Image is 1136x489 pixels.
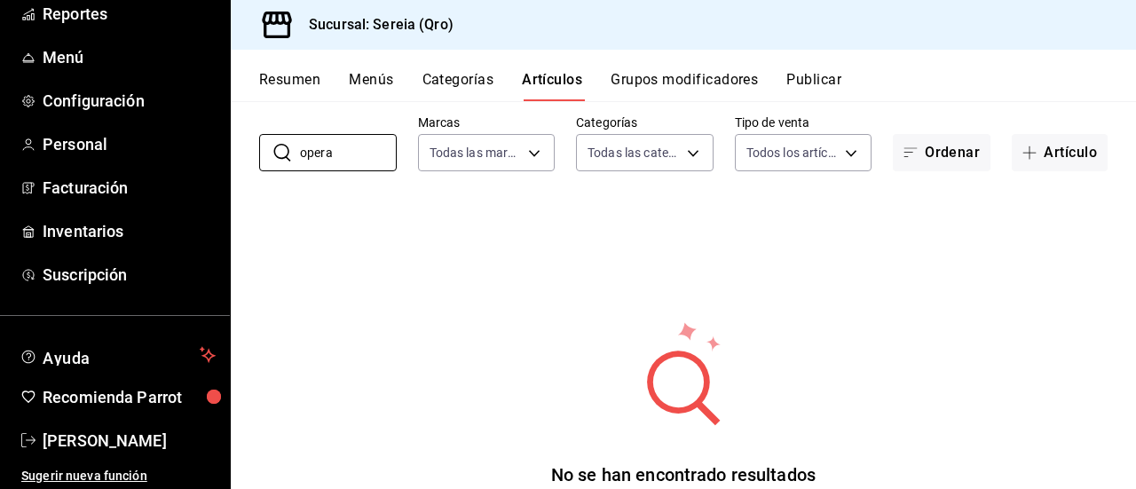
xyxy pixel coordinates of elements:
button: Publicar [786,71,841,101]
label: Marcas [418,116,556,129]
button: Artículo [1012,134,1108,171]
span: Reportes [43,2,216,26]
button: Resumen [259,71,320,101]
span: Menú [43,45,216,69]
label: Tipo de venta [735,116,872,129]
h3: Sucursal: Sereia (Qro) [295,14,454,35]
label: Categorías [576,116,714,129]
span: Sugerir nueva función [21,467,216,485]
div: navigation tabs [259,71,1136,101]
span: Todas las categorías, Sin categoría [588,144,681,162]
span: Todos los artículos [746,144,840,162]
span: Ayuda [43,344,193,366]
button: Artículos [522,71,582,101]
span: Personal [43,132,216,156]
button: Categorías [422,71,494,101]
span: Configuración [43,89,216,113]
button: Menús [349,71,393,101]
span: Facturación [43,176,216,200]
button: Ordenar [893,134,990,171]
span: Recomienda Parrot [43,385,216,409]
div: No se han encontrado resultados [484,461,883,488]
span: Todas las marcas, Sin marca [430,144,523,162]
input: Buscar artículo [300,135,397,170]
span: Suscripción [43,263,216,287]
span: [PERSON_NAME] [43,429,216,453]
span: Inventarios [43,219,216,243]
button: Grupos modificadores [611,71,758,101]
